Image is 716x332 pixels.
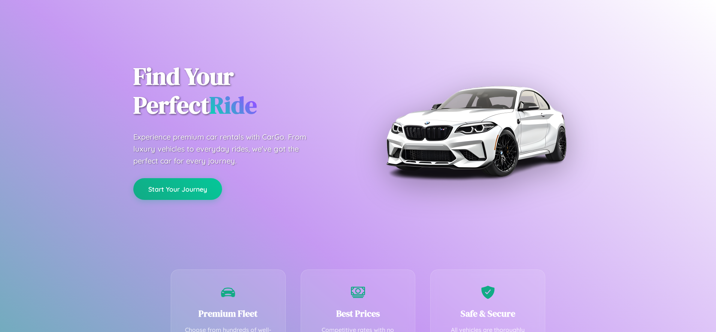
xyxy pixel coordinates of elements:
[209,89,257,121] span: Ride
[442,307,534,320] h3: Safe & Secure
[133,62,347,120] h1: Find Your Perfect
[182,307,274,320] h3: Premium Fleet
[133,131,321,167] p: Experience premium car rentals with CarGo. From luxury vehicles to everyday rides, we've got the ...
[133,178,222,200] button: Start Your Journey
[312,307,404,320] h3: Best Prices
[382,37,570,225] img: Premium BMW car rental vehicle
